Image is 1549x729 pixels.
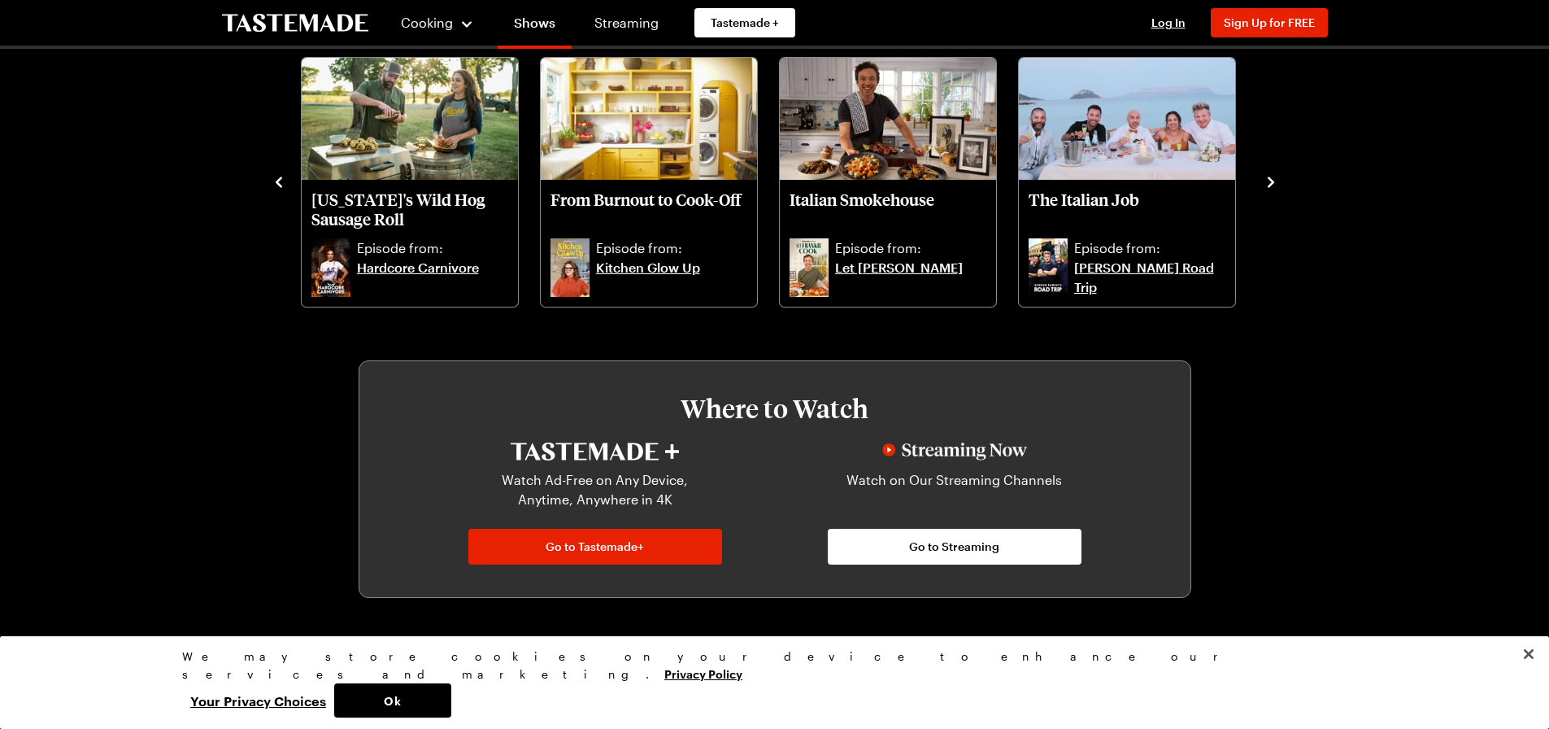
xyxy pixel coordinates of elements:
button: Close [1511,636,1547,672]
p: Watch on Our Streaming Channels [838,470,1072,509]
button: Your Privacy Choices [182,683,334,718]
p: Episode from: [835,238,986,258]
div: Privacy [182,648,1353,718]
span: Sign Up for FREE [1224,15,1315,29]
a: Let [PERSON_NAME] [835,258,986,297]
img: From Burnout to Cook-Off [541,58,757,180]
button: Sign Up for FREE [1211,8,1328,37]
div: 3 / 10 [539,53,778,308]
p: Episode from: [357,238,508,258]
a: [PERSON_NAME] Road Trip [1074,258,1225,297]
div: 4 / 10 [778,53,1017,308]
a: Oklahoma's Wild Hog Sausage Roll [311,190,508,235]
p: Watch Ad-Free on Any Device, Anytime, Anywhere in 4K [478,470,712,509]
p: The Italian Job [1029,190,1225,229]
div: 5 / 10 [1017,53,1256,308]
img: Italian Smokehouse [780,58,996,180]
button: Ok [334,683,451,718]
div: Italian Smokehouse [780,58,996,307]
span: Cooking [401,15,453,30]
a: Italian Smokehouse [790,190,986,235]
a: Hardcore Carnivore [357,258,508,297]
a: Go to Tastemade+ [468,529,722,565]
img: The Italian Job [1019,58,1235,180]
p: From Burnout to Cook-Off [550,190,747,229]
p: Italian Smokehouse [790,190,986,229]
a: Go to Streaming [828,529,1081,565]
p: Episode from: [596,238,747,258]
p: Episode from: [1074,238,1225,258]
h3: Where to Watch [408,394,1142,423]
button: navigate to next item [1263,171,1279,190]
a: Kitchen Glow Up [596,258,747,297]
div: Oklahoma's Wild Hog Sausage Roll [302,58,518,307]
img: Streaming [882,443,1027,461]
div: We may store cookies on your device to enhance our services and marketing. [182,648,1353,683]
a: To Tastemade Home Page [222,14,368,33]
div: 2 / 10 [300,53,539,308]
img: Oklahoma's Wild Hog Sausage Roll [302,58,518,180]
a: From Burnout to Cook-Off [550,190,747,235]
span: Log In [1151,15,1186,29]
div: The Italian Job [1019,58,1235,307]
div: From Burnout to Cook-Off [541,58,757,307]
button: Cooking [401,3,475,42]
p: [US_STATE]'s Wild Hog Sausage Roll [311,190,508,229]
span: Go to Tastemade+ [546,539,644,555]
img: Tastemade+ [511,443,679,461]
a: Shows [498,3,572,49]
a: Tastemade + [694,8,795,37]
a: The Italian Job [1029,190,1225,235]
button: navigate to previous item [271,171,287,190]
span: Tastemade + [711,15,779,31]
span: Go to Streaming [909,539,999,555]
a: More information about your privacy, opens in a new tab [664,666,742,681]
button: Log In [1136,15,1201,31]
